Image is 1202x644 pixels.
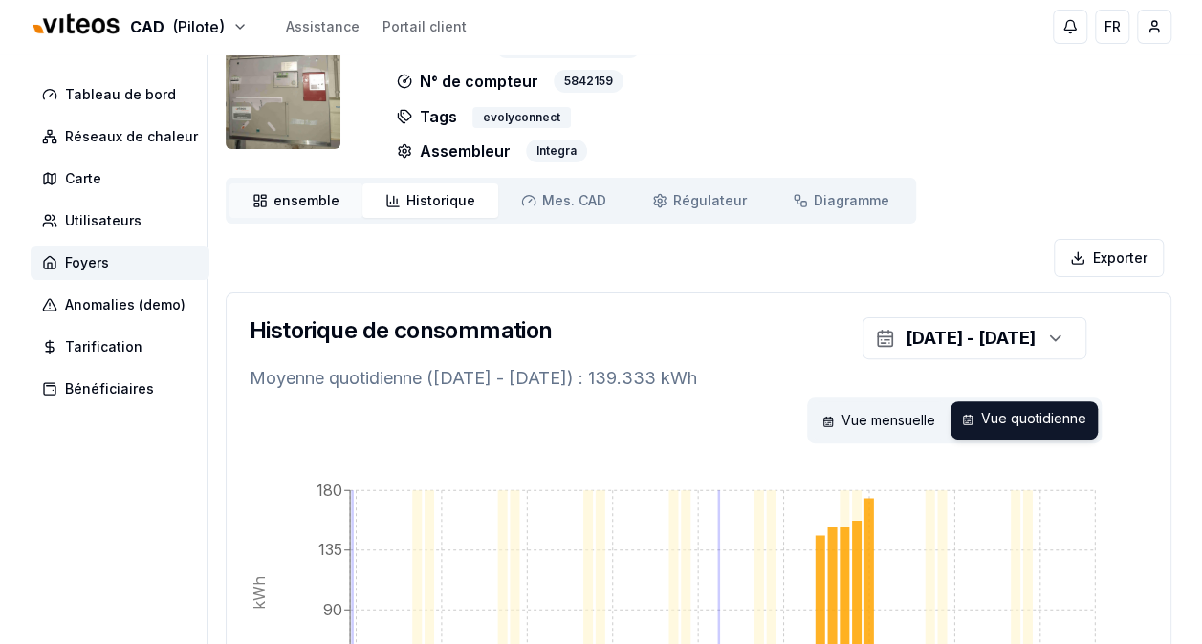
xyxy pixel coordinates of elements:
span: Mes. CAD [542,191,606,210]
a: Tableau de bord [31,77,217,112]
a: Portail client [382,17,467,36]
tspan: kWh [250,576,269,610]
span: Tarification [65,337,142,356]
span: Réseaux de chaleur [65,127,198,146]
a: Foyers [31,246,217,280]
span: Diagramme [814,191,889,210]
img: Viteos - CAD Logo [31,2,122,48]
a: Carte [31,161,217,196]
span: CAD [130,15,164,38]
tspan: 135 [318,540,342,559]
span: Anomalies (demo) [65,295,186,314]
span: Carte [65,169,101,188]
div: 5842159 [554,70,623,93]
a: Historique [362,183,498,218]
p: N° de compteur [397,70,538,93]
div: Integra [526,140,587,162]
div: [DATE] - [DATE] [906,325,1036,352]
div: Vue quotidienne [951,401,1098,440]
span: Régulateur [673,191,747,210]
span: FR [1104,17,1121,36]
a: Tarification [31,330,217,364]
a: Régulateur [629,183,770,218]
span: Bénéficiaires [65,379,154,398]
button: FR [1095,10,1129,44]
p: Tags [397,104,457,128]
button: Exporter [1054,239,1164,277]
span: Foyers [65,253,109,272]
a: Réseaux de chaleur [31,119,217,154]
button: [DATE] - [DATE] [863,317,1086,359]
h3: Historique de consommation [250,315,552,346]
span: Tableau de bord [65,85,176,104]
tspan: 180 [317,481,342,500]
a: Diagramme [770,183,912,218]
a: Utilisateurs [31,204,217,238]
p: Assembleur [397,140,511,162]
span: (Pilote) [172,15,225,38]
tspan: 90 [323,600,342,619]
a: Anomalies (demo) [31,288,217,322]
span: ensemble [273,191,339,210]
div: evolyconnect [472,107,571,128]
p: Moyenne quotidienne ([DATE] - [DATE]) : 139.333 kWh [250,365,1147,392]
a: Assistance [286,17,360,36]
a: Bénéficiaires [31,372,217,406]
a: Mes. CAD [498,183,629,218]
div: Vue mensuelle [811,401,947,440]
a: ensemble [229,183,362,218]
button: CAD(Pilote) [31,7,248,48]
span: Utilisateurs [65,211,142,230]
span: Historique [406,191,475,210]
